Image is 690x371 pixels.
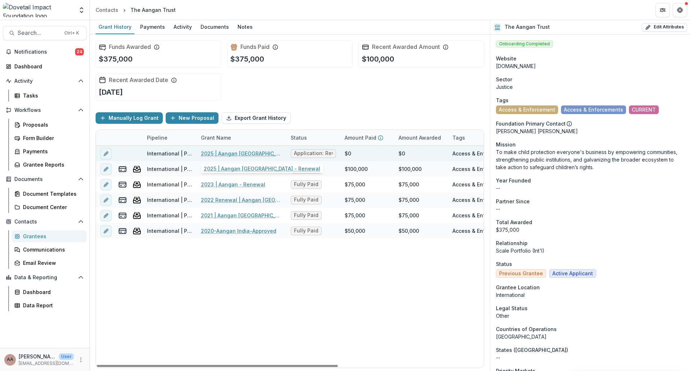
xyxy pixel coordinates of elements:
img: Dovetail Impact Foundation logo [3,3,74,17]
button: Open entity switcher [77,3,87,17]
a: Data Report [11,299,87,311]
div: Pipeline [143,130,197,145]
p: -- [496,205,684,213]
button: view-payments [118,227,127,235]
div: $375,000 [496,226,684,234]
p: International [496,291,684,299]
div: $0 [399,150,405,157]
button: view-payments [118,196,127,204]
div: Amount Awarded [394,134,445,141]
h2: Funds Awarded [109,44,151,50]
a: Document Center [11,201,87,213]
div: Status [286,134,311,141]
div: International | Prospects Pipeline [147,165,192,173]
div: $0 [345,150,351,157]
p: -- [496,184,684,192]
span: Fully Paid [294,228,318,234]
button: Open Data & Reporting [3,272,87,283]
div: Access & Enforcements [452,181,498,188]
div: $50,000 [345,227,365,235]
span: Mission [496,141,516,148]
div: Amount Paid [340,130,394,145]
span: Fully Paid [294,212,318,218]
a: Email Review [11,257,87,269]
div: International | Prospects Pipeline [147,212,192,219]
a: Dashboard [3,60,87,72]
button: Partners [655,3,670,17]
div: Communications [23,246,81,253]
h2: The Aangan Trust [505,24,550,30]
nav: breadcrumb [93,5,179,15]
div: Amount Awarded [394,130,448,145]
button: Open Documents [3,173,87,185]
a: Payments [137,20,168,34]
div: Document Templates [23,190,81,198]
a: 2022 Renewal | Aangan [GEOGRAPHIC_DATA] [201,196,282,204]
div: $75,000 [345,196,365,204]
a: Documents [198,20,232,34]
span: Total Awarded [496,218,532,226]
span: Fully Paid [294,197,318,203]
a: Tasks [11,90,87,101]
a: Grantees [11,230,87,242]
div: Pipeline [143,134,172,141]
button: edit [100,148,112,159]
div: Proposals [23,121,81,128]
p: -- [496,354,684,361]
a: Document Templates [11,188,87,200]
a: Form Builder [11,132,87,144]
div: International | Prospects Pipeline [147,150,192,157]
h2: Recent Awarded Amount [372,44,440,50]
button: Manually Log Grant [96,112,163,124]
button: Open Workflows [3,104,87,116]
span: Fully Paid [294,181,318,187]
div: Grant History [96,22,134,32]
p: User [59,353,74,360]
div: $75,000 [399,181,419,188]
div: $100,000 [399,165,422,173]
div: Document Center [23,203,81,211]
div: Access & Enforcements [452,165,498,173]
h2: Recent Awarded Date [109,77,168,83]
button: Notifications24 [3,46,87,58]
div: $75,000 [399,196,419,204]
a: 2023 | Aangan - Renewal [201,181,265,188]
div: Access & Enforcements [452,150,498,157]
span: Fully Paid [294,166,318,172]
p: [DATE] [99,87,123,98]
button: view-payments [118,165,127,173]
p: [PERSON_NAME] [PERSON_NAME] [19,353,56,360]
div: Activity [171,22,195,32]
div: Ctrl + K [63,29,80,37]
div: Grant Name [197,134,235,141]
div: $50,000 [399,227,419,235]
div: Tags [448,130,502,145]
button: New Proposal [166,112,218,124]
button: view-payments [118,180,127,189]
a: Proposals [11,119,87,131]
div: Other [496,312,684,320]
button: More [77,356,85,364]
p: $375,000 [230,54,264,64]
button: edit [100,210,112,221]
a: Dashboard [11,286,87,298]
span: Search... [18,30,60,36]
div: Data Report [23,302,81,309]
span: Active Applicant [552,271,593,277]
button: view-payments [118,211,127,220]
div: Access & Enforcements [452,227,498,235]
button: Open Activity [3,75,87,87]
h2: Funds Paid [240,44,270,50]
a: 2021 | Aangan [GEOGRAPHIC_DATA] - Renewal [201,212,282,219]
div: $75,000 [399,212,419,219]
span: Legal Status [496,304,528,312]
a: Notes [235,20,256,34]
p: [PERSON_NAME] [PERSON_NAME] [496,127,684,135]
div: International | Prospects Pipeline [147,196,192,204]
div: International | Prospects Pipeline [147,181,192,188]
div: Contacts [96,6,118,14]
span: States ([GEOGRAPHIC_DATA]) [496,346,568,354]
p: Justice [496,83,684,91]
p: $100,000 [362,54,394,64]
